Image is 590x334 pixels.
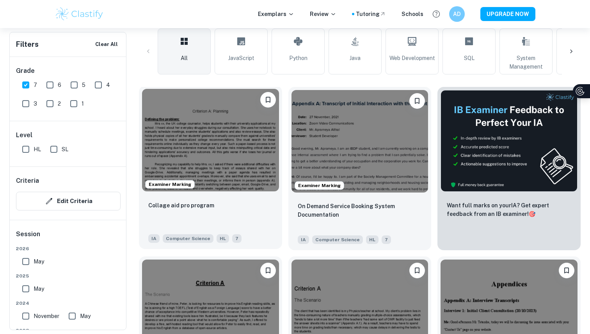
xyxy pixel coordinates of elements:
span: May [34,257,44,266]
button: AD [449,6,465,22]
span: 7 [232,234,242,243]
span: HL [366,235,379,244]
img: Thumbnail [441,90,578,192]
a: Schools [402,10,423,18]
span: 🎯 [529,211,535,217]
a: Examiner MarkingBookmarkCollage aid pro programIAComputer ScienceHL7 [139,87,282,250]
p: Review [310,10,336,18]
h6: AD [453,10,462,18]
span: 4 [106,81,110,89]
h6: Session [16,230,121,245]
span: 2026 [16,245,121,252]
span: All [181,54,188,62]
p: On Demand Service Booking System Documentation [298,202,422,219]
h6: Grade [16,66,121,76]
span: Computer Science [312,235,363,244]
span: 5 [82,81,85,89]
span: Examiner Marking [295,182,344,189]
button: Bookmark [409,93,425,109]
span: 2 [58,99,61,108]
span: Java [350,54,361,62]
span: IA [148,234,160,243]
h6: Level [16,131,121,140]
button: UPGRADE NOW [480,7,535,21]
span: HL [34,145,41,154]
span: Examiner Marking [146,181,194,188]
button: Bookmark [260,92,276,108]
span: IA [298,235,309,244]
span: 7 [34,81,37,89]
span: JavaScript [228,54,254,62]
span: November [34,312,59,320]
span: 2023 [16,327,121,334]
h6: Filters [16,39,39,50]
span: Web Development [389,54,435,62]
span: May [34,285,44,293]
p: Want full marks on your IA ? Get expert feedback from an IB examiner! [447,201,571,218]
button: Clear All [93,39,120,50]
a: ThumbnailWant full marks on yourIA? Get expert feedback from an IB examiner! [437,87,581,250]
span: 2024 [16,300,121,307]
span: Python [289,54,307,62]
span: May [80,312,91,320]
img: Computer Science IA example thumbnail: On Demand Service Booking System Documen [291,90,428,193]
button: Bookmark [260,263,276,278]
span: 1 [82,99,84,108]
p: Collage aid pro program [148,201,214,210]
span: HL [217,234,229,243]
span: 2025 [16,272,121,279]
span: 3 [34,99,37,108]
span: System Management [503,54,549,71]
h6: Criteria [16,176,39,186]
span: Computer Science [163,234,213,243]
span: SQL [464,54,474,62]
span: 6 [58,81,61,89]
button: Edit Criteria [16,192,121,210]
span: 7 [382,235,391,244]
button: Help and Feedback [430,7,443,21]
a: Examiner MarkingBookmarkOn Demand Service Booking System DocumentationIAComputer ScienceHL7 [288,87,432,250]
a: Tutoring [356,10,386,18]
p: Exemplars [258,10,294,18]
button: Bookmark [409,263,425,278]
img: Clastify logo [55,6,104,22]
span: SL [62,145,68,154]
img: Computer Science IA example thumbnail: Collage aid pro program [142,89,279,191]
button: Bookmark [559,263,574,278]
